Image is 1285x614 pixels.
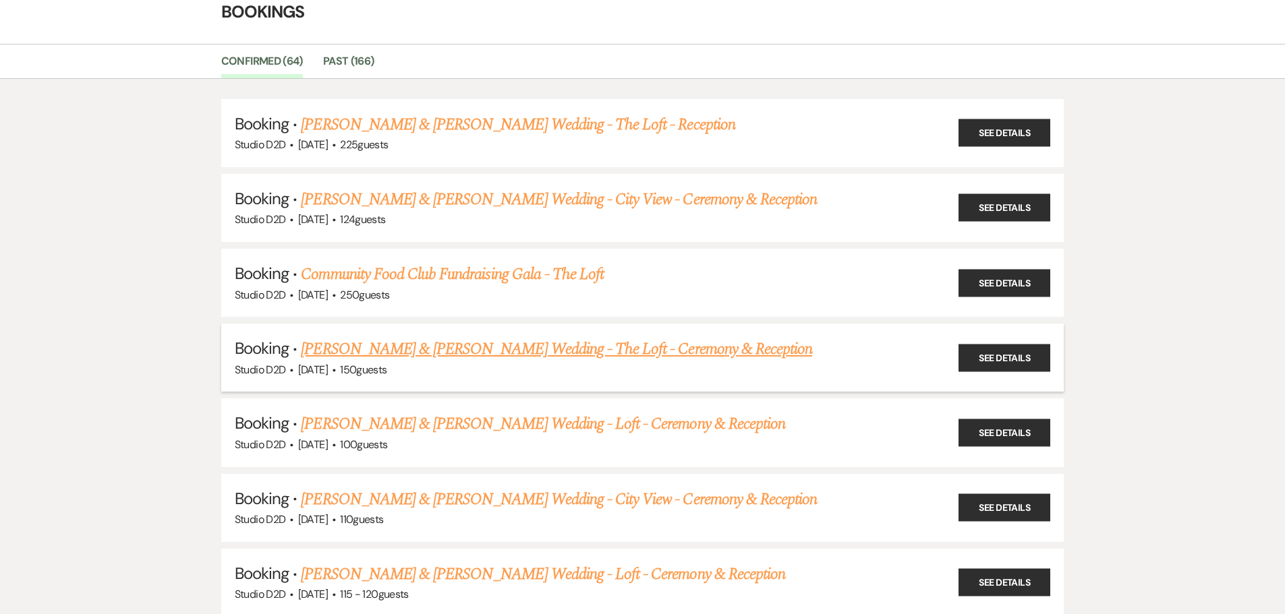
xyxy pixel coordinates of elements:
span: [DATE] [298,212,328,226]
span: [DATE] [298,363,328,377]
span: Studio D2D [235,587,286,601]
a: [PERSON_NAME] & [PERSON_NAME] Wedding - Loft - Ceremony & Reception [301,412,785,436]
a: Community Food Club Fundraising Gala - The Loft [301,262,604,286]
a: [PERSON_NAME] & [PERSON_NAME] Wedding - The Loft - Reception [301,113,735,137]
span: 250 guests [340,288,389,302]
a: See Details [959,119,1050,147]
span: 150 guests [340,363,387,377]
a: See Details [959,269,1050,297]
span: 225 guests [340,137,388,152]
a: See Details [959,344,1050,371]
a: [PERSON_NAME] & [PERSON_NAME] Wedding - City View - Ceremony & Reception [301,187,817,212]
span: Booking [235,338,289,359]
span: [DATE] [298,288,328,302]
a: See Details [959,194,1050,222]
span: [DATE] [298,137,328,152]
span: Booking [235,488,289,509]
span: Studio D2D [235,288,286,302]
a: See Details [959,494,1050,522]
a: Past (166) [323,53,374,78]
span: [DATE] [298,437,328,452]
span: [DATE] [298,512,328,526]
a: [PERSON_NAME] & [PERSON_NAME] Wedding - The Loft - Ceremony & Reception [301,337,812,361]
a: See Details [959,569,1050,596]
span: 110 guests [340,512,383,526]
a: [PERSON_NAME] & [PERSON_NAME] Wedding - City View - Ceremony & Reception [301,487,817,512]
span: Booking [235,263,289,284]
span: Studio D2D [235,363,286,377]
a: Confirmed (64) [221,53,303,78]
span: Booking [235,412,289,433]
span: Booking [235,188,289,209]
span: Studio D2D [235,437,286,452]
a: See Details [959,419,1050,446]
span: Booking [235,113,289,134]
span: 115 - 120 guests [340,587,408,601]
span: Studio D2D [235,212,286,226]
span: 124 guests [340,212,385,226]
span: Booking [235,563,289,584]
span: 100 guests [340,437,387,452]
span: Studio D2D [235,512,286,526]
span: Studio D2D [235,137,286,152]
a: [PERSON_NAME] & [PERSON_NAME] Wedding - Loft - Ceremony & Reception [301,562,785,586]
span: [DATE] [298,587,328,601]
